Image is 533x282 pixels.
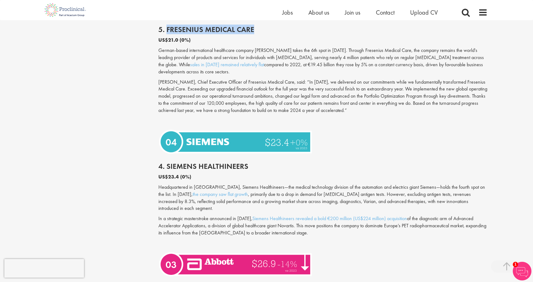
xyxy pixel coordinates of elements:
[308,8,329,16] a: About us
[158,25,488,34] h2: 5. Fresenius Medical Care
[282,8,293,16] a: Jobs
[158,79,488,114] p: [PERSON_NAME], Chief Executive Officer of Fresenius Medical Care, said: “In [DATE], we delivered ...
[158,173,191,180] b: US$23.4 (0%)
[513,262,531,280] img: Chatbot
[410,8,438,16] a: Upload CV
[158,184,488,212] p: Headquartered in [GEOGRAPHIC_DATA], Siemens Healthineers—the medical technology division of the a...
[158,162,488,170] h2: 4. Siemens Healthineers
[513,262,518,267] span: 1
[158,37,191,43] b: US$21.0 (0%)
[158,215,488,237] p: In a strategic masterstroke announced in [DATE], of the diagnostic arm of Advanced Accelerator Ap...
[193,191,248,197] a: the company saw flat growth
[345,8,360,16] a: Join us
[376,8,395,16] a: Contact
[252,215,407,222] a: Siemens Healthineers revealed a bold €200 million (US$224 million) acquisition
[190,61,264,68] a: sales in [DATE] remained relatively flat
[4,259,84,278] iframe: reCAPTCHA
[158,47,488,75] p: German-based international healthcare company [PERSON_NAME] takes the 6th spot in [DATE]. Through...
